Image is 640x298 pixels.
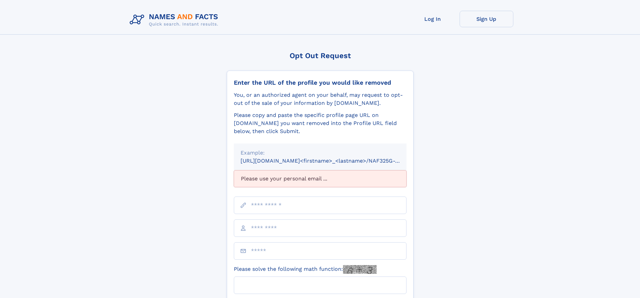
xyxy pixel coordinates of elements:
div: You, or an authorized agent on your behalf, may request to opt-out of the sale of your informatio... [234,91,407,107]
div: Example: [241,149,400,157]
a: Log In [406,11,460,27]
div: Enter the URL of the profile you would like removed [234,79,407,86]
div: Please copy and paste the specific profile page URL on [DOMAIN_NAME] you want removed into the Pr... [234,111,407,135]
label: Please solve the following math function: [234,265,377,274]
a: Sign Up [460,11,513,27]
small: [URL][DOMAIN_NAME]<firstname>_<lastname>/NAF325G-xxxxxxxx [241,158,419,164]
div: Please use your personal email ... [234,170,407,187]
img: Logo Names and Facts [127,11,224,29]
div: Opt Out Request [227,51,414,60]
